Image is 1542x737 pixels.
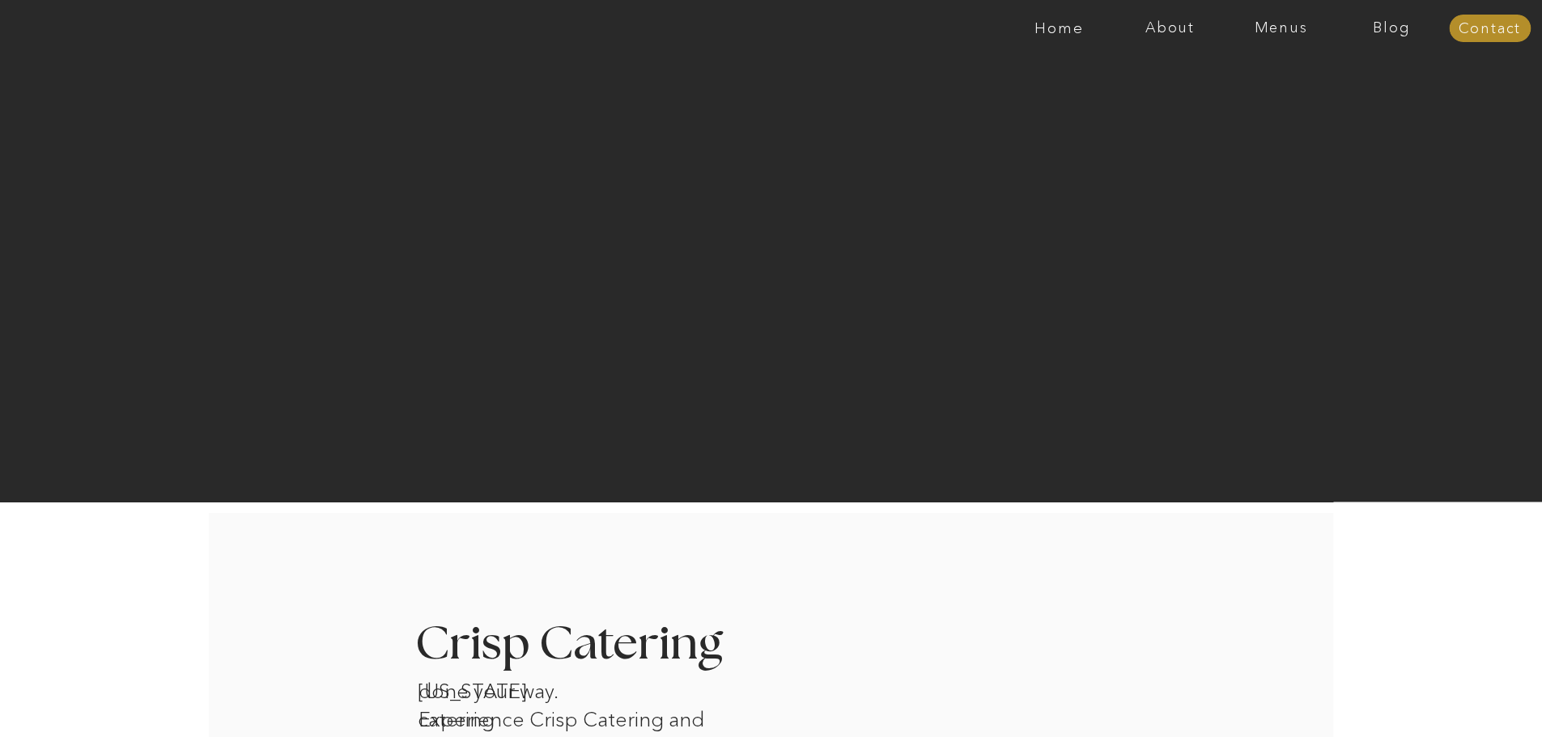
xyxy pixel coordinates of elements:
h1: [US_STATE] catering [418,677,586,698]
a: Contact [1449,21,1531,37]
a: Blog [1336,20,1447,36]
a: About [1115,20,1226,36]
a: Menus [1226,20,1336,36]
a: Home [1004,20,1115,36]
h3: Crisp Catering [415,621,764,669]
